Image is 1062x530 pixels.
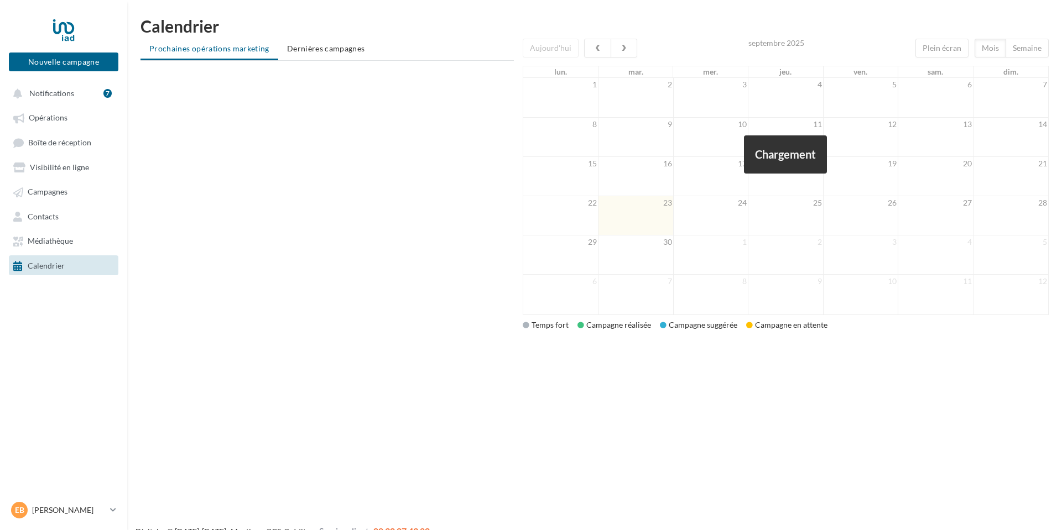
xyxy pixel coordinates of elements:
[28,212,59,221] span: Contacts
[744,135,827,174] div: Chargement
[140,18,1049,34] h1: Calendrier
[523,39,1049,315] div: '
[7,132,121,153] a: Boîte de réception
[15,505,24,516] span: EB
[523,319,569,330] div: Temps fort
[746,319,827,330] div: Campagne en attente
[32,505,106,516] p: [PERSON_NAME]
[7,181,121,201] a: Campagnes
[7,206,121,226] a: Contacts
[29,88,74,98] span: Notifications
[7,83,116,103] button: Notifications 7
[9,500,118,521] a: EB [PERSON_NAME]
[287,44,365,53] span: Dernières campagnes
[103,89,112,98] div: 7
[29,113,67,123] span: Opérations
[577,319,651,330] div: Campagne réalisée
[7,157,121,177] a: Visibilité en ligne
[7,230,121,250] a: Médiathèque
[28,138,91,147] span: Boîte de réception
[149,44,269,53] span: Prochaines opérations marketing
[660,319,737,330] div: Campagne suggérée
[9,53,118,71] button: Nouvelle campagne
[28,237,73,246] span: Médiathèque
[7,255,121,275] a: Calendrier
[28,187,67,197] span: Campagnes
[28,261,65,270] span: Calendrier
[30,162,89,172] span: Visibilité en ligne
[7,107,121,127] a: Opérations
